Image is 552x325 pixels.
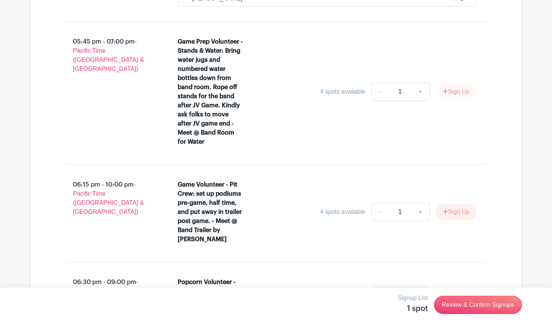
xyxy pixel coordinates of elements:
[411,287,430,305] a: +
[371,83,389,101] a: -
[436,84,476,100] button: Sign Up
[436,204,476,220] button: Sign Up
[398,294,428,303] p: Signup List
[411,83,430,101] a: +
[398,304,428,313] h5: 1 spot
[320,207,365,217] div: 4 spots available
[55,177,166,220] p: 06:15 pm - 10:00 pm
[73,38,144,72] span: - Pacific Time ([GEOGRAPHIC_DATA] & [GEOGRAPHIC_DATA])
[411,203,430,221] a: +
[178,37,243,146] div: Game Prep Volunteer - Stands & Water: Bring water jugs and numbered water bottles down from band ...
[320,87,365,96] div: 4 spots available
[55,34,166,77] p: 05:45 pm - 07:00 pm
[73,181,144,215] span: - Pacific Time ([GEOGRAPHIC_DATA] & [GEOGRAPHIC_DATA])
[178,180,243,244] div: Game Volunteer - Pit Crew: set up podiums pre-game, half time, and put away in trailer post game....
[178,278,243,314] div: Popcorn Volunteer - Sales: Stands & Booth - Meet @ Football Concessions
[434,296,522,314] a: Review & Confirm Signups
[55,275,166,317] p: 06:30 pm - 09:00 pm
[371,287,389,305] a: -
[371,203,389,221] a: -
